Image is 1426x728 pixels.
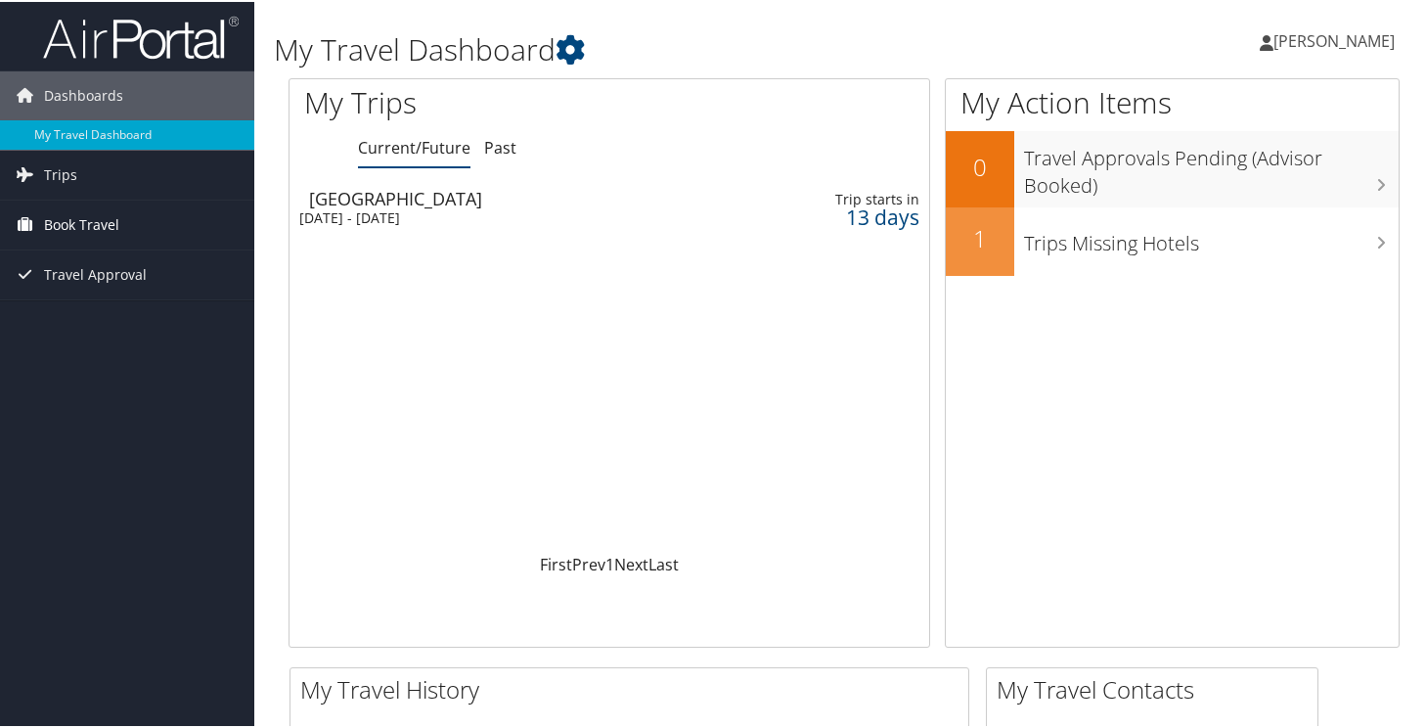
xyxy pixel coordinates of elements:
h3: Trips Missing Hotels [1024,218,1399,255]
h2: My Travel History [300,671,968,705]
h3: Travel Approvals Pending (Advisor Booked) [1024,133,1399,198]
a: First [540,552,572,573]
h1: My Trips [304,80,648,121]
span: Book Travel [44,199,119,248]
a: Past [484,135,516,157]
a: Next [614,552,648,573]
h2: 0 [946,149,1014,182]
div: [GEOGRAPHIC_DATA] [309,188,726,205]
a: 1Trips Missing Hotels [946,205,1399,274]
div: Trip starts in [785,189,919,206]
div: 13 days [785,206,919,224]
a: [PERSON_NAME] [1260,10,1414,68]
a: 1 [605,552,614,573]
img: airportal-logo.png [43,13,239,59]
a: Prev [572,552,605,573]
h2: My Travel Contacts [997,671,1317,705]
a: 0Travel Approvals Pending (Advisor Booked) [946,129,1399,205]
h1: My Travel Dashboard [274,27,1034,68]
span: Travel Approval [44,249,147,297]
a: Last [648,552,679,573]
span: Trips [44,149,77,198]
a: Current/Future [358,135,470,157]
span: Dashboards [44,69,123,118]
h1: My Action Items [946,80,1399,121]
div: [DATE] - [DATE] [299,207,716,225]
h2: 1 [946,220,1014,253]
span: [PERSON_NAME] [1273,28,1395,50]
